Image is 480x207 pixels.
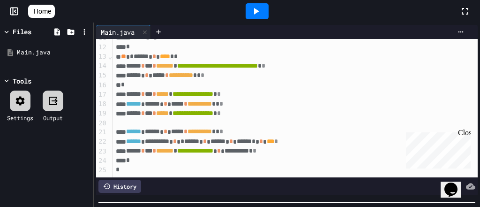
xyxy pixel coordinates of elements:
[96,156,108,166] div: 24
[96,71,108,80] div: 15
[96,166,108,175] div: 25
[96,25,151,39] div: Main.java
[4,4,65,60] div: Chat with us now!Close
[96,100,108,109] div: 18
[17,48,90,57] div: Main.java
[96,109,108,118] div: 19
[96,27,139,37] div: Main.java
[7,114,33,122] div: Settings
[34,7,51,16] span: Home
[13,76,31,86] div: Tools
[96,43,108,52] div: 12
[98,180,141,193] div: History
[96,52,108,61] div: 13
[13,27,31,37] div: Files
[96,81,108,90] div: 16
[43,114,63,122] div: Output
[108,53,112,60] span: Fold line
[441,169,471,198] iframe: chat widget
[402,129,471,169] iframe: chat widget
[96,137,108,146] div: 22
[96,128,108,137] div: 21
[96,147,108,156] div: 23
[96,90,108,100] div: 17
[28,5,55,18] a: Home
[96,61,108,71] div: 14
[96,119,108,128] div: 20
